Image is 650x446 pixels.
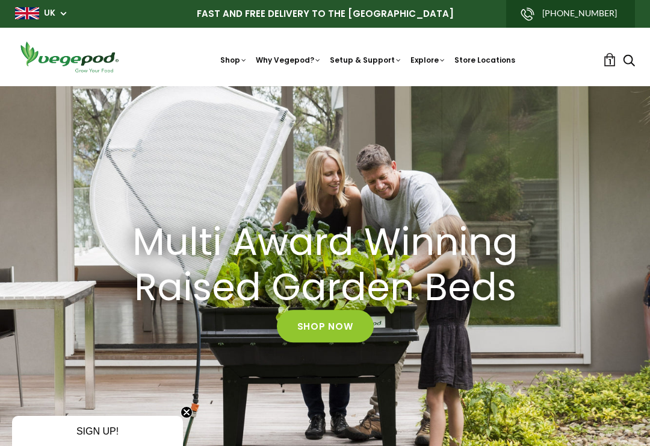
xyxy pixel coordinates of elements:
a: Why Vegepod? [256,55,321,65]
a: UK [44,7,55,19]
a: Shop Now [277,310,374,343]
button: Close teaser [181,406,193,418]
a: Store Locations [454,55,515,65]
a: Multi Award Winning Raised Garden Beds [64,220,586,310]
img: gb_large.png [15,7,39,19]
a: 1 [603,53,616,66]
a: Explore [410,55,446,65]
a: Shop [220,55,247,65]
img: Vegepod [15,40,123,74]
a: Search [623,55,635,68]
a: Setup & Support [330,55,402,65]
span: 1 [608,56,611,68]
div: SIGN UP!Close teaser [12,416,183,446]
span: SIGN UP! [76,426,119,436]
